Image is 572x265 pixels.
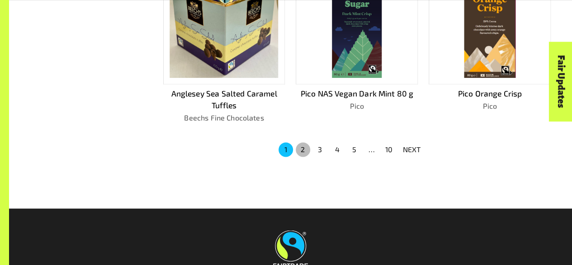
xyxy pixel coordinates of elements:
button: NEXT [397,141,426,158]
p: Pico NAS Vegan Dark Mint 80 g [296,88,418,100]
button: Go to page 2 [296,142,310,157]
p: Pico [296,101,418,111]
button: Go to page 5 [347,142,362,157]
p: NEXT [403,144,421,155]
p: Pico [429,101,551,111]
div: … [364,144,379,155]
nav: pagination navigation [277,141,426,158]
p: Pico Orange Crisp [429,88,551,100]
p: Beechs Fine Chocolates [163,112,285,123]
p: Anglesey Sea Salted Caramel Tuffles [163,88,285,111]
button: Go to page 4 [330,142,345,157]
button: Go to page 10 [382,142,396,157]
button: Go to page 3 [313,142,327,157]
button: page 1 [279,142,293,157]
